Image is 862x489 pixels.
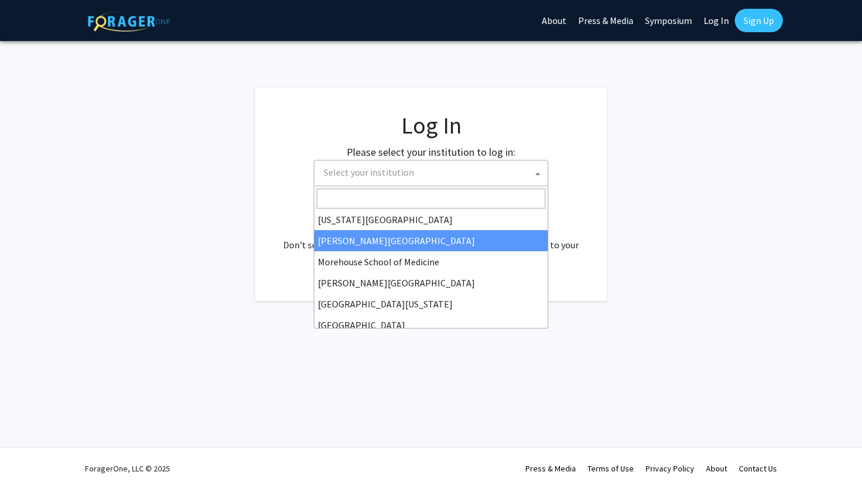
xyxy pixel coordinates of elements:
span: Select your institution [324,166,414,178]
li: [PERSON_NAME][GEOGRAPHIC_DATA] [314,230,548,251]
div: ForagerOne, LLC © 2025 [85,448,170,489]
span: Select your institution [319,160,548,184]
a: Privacy Policy [646,463,694,474]
li: [PERSON_NAME][GEOGRAPHIC_DATA] [314,272,548,293]
img: ForagerOne Logo [88,11,170,32]
a: Contact Us [739,463,777,474]
li: [GEOGRAPHIC_DATA][US_STATE] [314,293,548,314]
input: Search [317,189,545,208]
span: Select your institution [314,160,548,186]
div: No account? . Don't see your institution? about bringing ForagerOne to your institution. [279,210,583,266]
li: [US_STATE][GEOGRAPHIC_DATA] [314,209,548,230]
label: Please select your institution to log in: [347,144,515,160]
li: Morehouse School of Medicine [314,251,548,272]
a: Sign Up [735,9,783,32]
a: Terms of Use [588,463,634,474]
a: Press & Media [525,463,576,474]
iframe: Chat [9,436,50,480]
a: About [706,463,727,474]
li: [GEOGRAPHIC_DATA] [314,314,548,336]
h1: Log In [279,111,583,139]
